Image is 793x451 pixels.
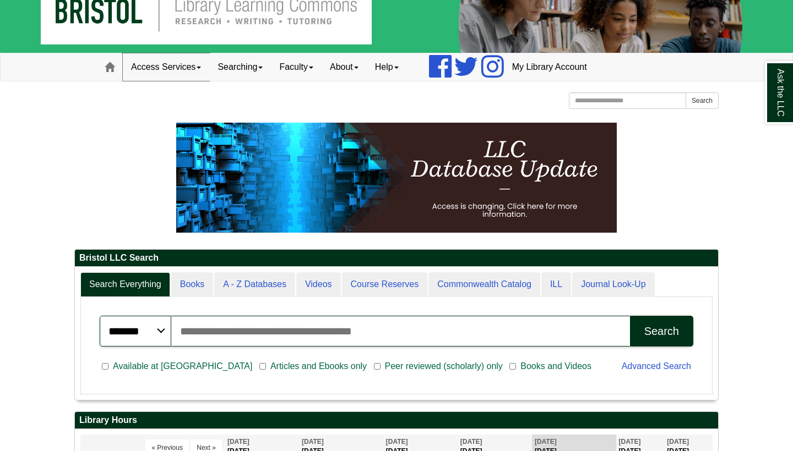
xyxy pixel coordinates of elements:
span: [DATE] [460,438,482,446]
a: A - Z Databases [214,272,295,297]
span: [DATE] [227,438,249,446]
span: Articles and Ebooks only [266,360,371,373]
a: Advanced Search [622,361,691,371]
input: Available at [GEOGRAPHIC_DATA] [102,361,108,371]
h2: Bristol LLC Search [75,250,718,267]
a: Videos [296,272,341,297]
span: Peer reviewed (scholarly) only [381,360,507,373]
input: Articles and Ebooks only [259,361,266,371]
span: [DATE] [619,438,641,446]
a: Course Reserves [342,272,428,297]
div: Search [644,325,679,338]
a: Books [171,272,213,297]
a: Access Services [123,53,209,81]
a: Help [367,53,407,81]
a: ILL [541,272,571,297]
span: [DATE] [302,438,324,446]
span: [DATE] [386,438,408,446]
a: My Library Account [504,53,595,81]
span: Books and Videos [516,360,596,373]
img: HTML tutorial [176,123,617,233]
span: Available at [GEOGRAPHIC_DATA] [108,360,257,373]
a: Faculty [271,53,322,81]
a: About [322,53,367,81]
h2: Library Hours [75,412,718,429]
button: Search [630,316,693,346]
a: Commonwealth Catalog [428,272,540,297]
input: Books and Videos [509,361,516,371]
a: Search Everything [80,272,170,297]
input: Peer reviewed (scholarly) only [374,361,381,371]
span: [DATE] [535,438,557,446]
a: Searching [209,53,271,81]
a: Journal Look-Up [572,272,654,297]
span: [DATE] [667,438,689,446]
button: Search [686,92,719,109]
